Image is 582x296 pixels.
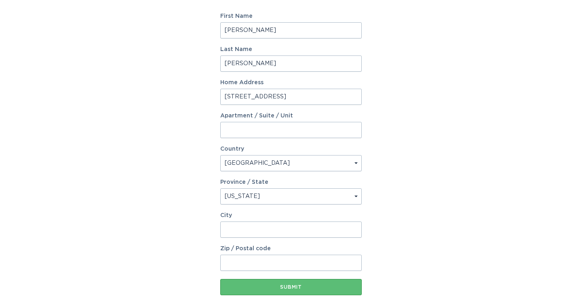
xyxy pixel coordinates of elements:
label: Province / State [220,179,268,185]
label: Last Name [220,47,362,52]
label: Country [220,146,244,152]
label: First Name [220,13,362,19]
label: City [220,213,362,218]
label: Home Address [220,80,362,85]
label: Zip / Postal code [220,246,362,251]
button: Submit [220,279,362,295]
div: Submit [224,285,358,290]
label: Apartment / Suite / Unit [220,113,362,119]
